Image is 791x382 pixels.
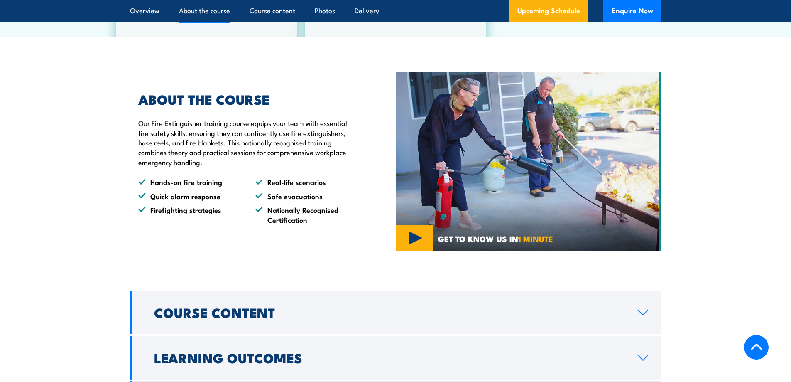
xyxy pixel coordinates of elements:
p: Our Fire Extinguisher training course equips your team with essential fire safety skills, ensurin... [138,118,358,167]
a: Learning Outcomes [130,336,661,380]
h2: ABOUT THE COURSE [138,93,358,105]
strong: 1 MINUTE [518,232,553,244]
li: Quick alarm response [138,191,240,201]
img: Fire Safety Training [396,72,661,251]
li: Firefighting strategies [138,205,240,224]
h2: Learning Outcomes [154,352,624,363]
li: Safe evacuations [255,191,358,201]
li: Hands-on fire training [138,177,240,187]
span: GET TO KNOW US IN [438,235,553,242]
li: Nationally Recognised Certification [255,205,358,224]
li: Real-life scenarios [255,177,358,187]
h2: Course Content [154,306,624,318]
a: Course Content [130,291,661,334]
